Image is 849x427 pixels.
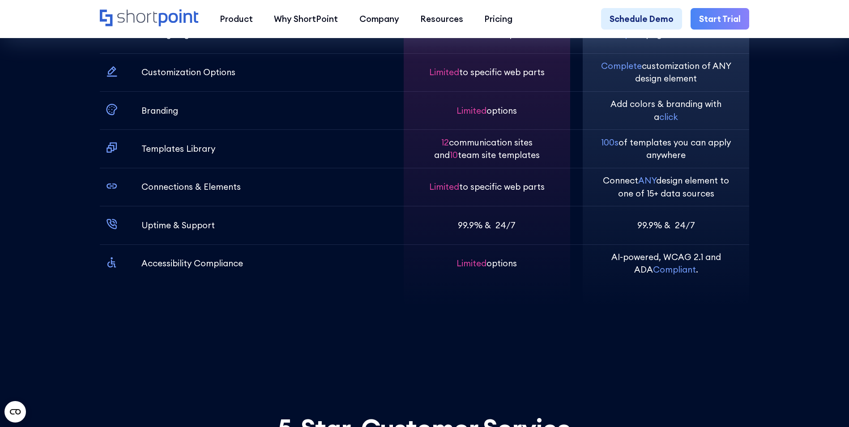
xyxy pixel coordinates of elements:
div: Resources [420,13,463,25]
a: Why ShortPoint [264,8,349,29]
p: options [456,257,517,269]
span: 10 [450,149,458,160]
a: Start Trial [691,8,749,29]
p: Branding [141,104,178,117]
p: communication sites and team site templates [421,136,553,162]
p: Add colors & branding with a [600,98,732,123]
span: Limited [456,105,486,116]
p: 99.9% & 24/7 [637,219,695,231]
div: Pricing [484,13,512,25]
span: Limited [456,258,486,269]
a: Home [100,9,199,28]
a: Pricing [474,8,523,29]
p: Connect design element to one of 15+ data sources [600,174,732,200]
p: Accessibility Compliance [141,257,243,269]
a: Product [209,8,263,29]
p: to specific web parts [429,66,545,78]
a: Company [349,8,410,29]
span: 12 [441,137,449,148]
span: Limited [429,181,459,192]
p: Templates Library [141,142,215,155]
a: Resources [410,8,474,29]
div: Company [359,13,399,25]
p: Connections & Elements [141,180,241,193]
span: Limited [429,67,459,77]
p: Uptime & Support [141,219,215,231]
p: AI-powered, WCAG 2.1 and ADA . [600,251,732,276]
span: 100s [601,137,619,148]
span: Complete [601,60,642,71]
span: click [659,111,678,122]
span: Compliant [653,264,696,275]
span: ANY [638,175,656,186]
a: Schedule Demo [601,8,682,29]
p: to specific web parts [429,180,545,193]
button: Open CMP widget [4,401,26,423]
p: options [456,104,517,117]
p: of templates you can apply anywhere [600,136,732,162]
p: Customization Options [141,66,235,78]
p: 99.9% & 24/7 [458,219,516,231]
p: customization of ANY design element [600,60,732,85]
div: Product [220,13,253,25]
span: Complete [605,29,646,39]
iframe: Chat Widget [804,384,849,427]
span: Limited [442,29,472,39]
div: Why ShortPoint [274,13,338,25]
